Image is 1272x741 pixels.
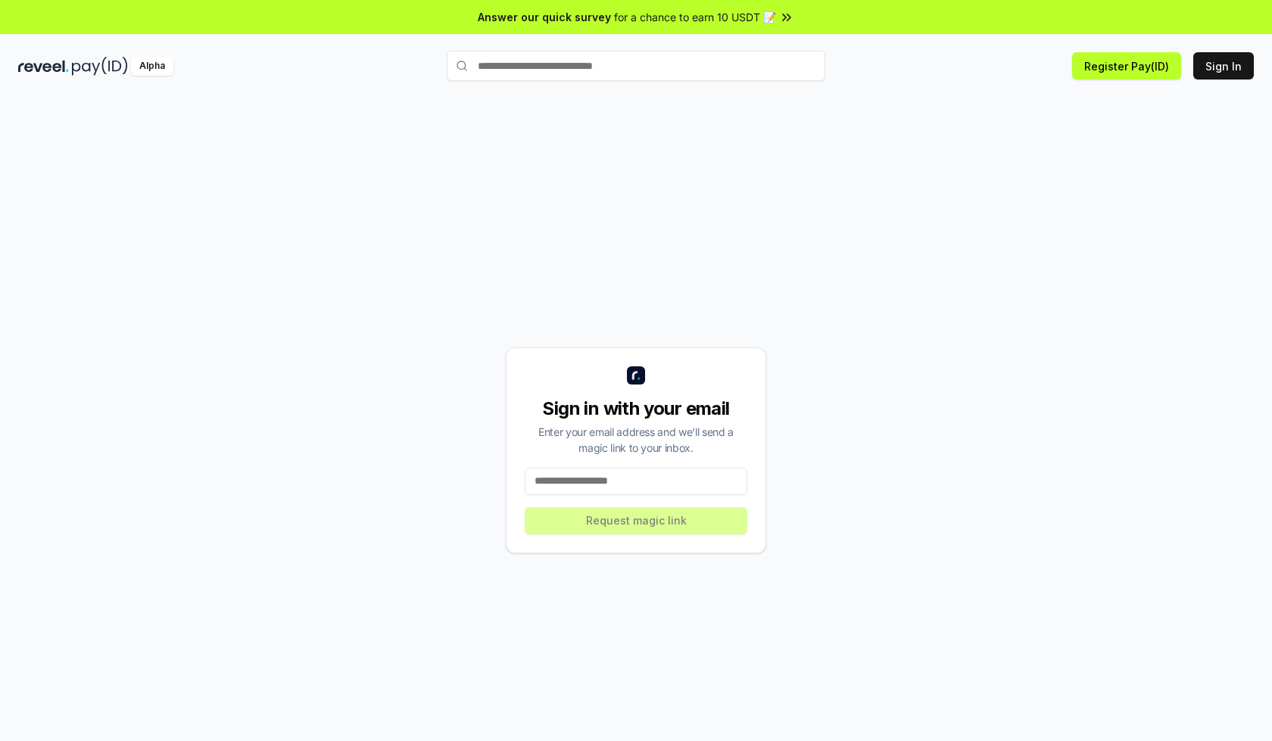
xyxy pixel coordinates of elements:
div: Sign in with your email [525,397,747,421]
div: Enter your email address and we’ll send a magic link to your inbox. [525,424,747,456]
span: for a chance to earn 10 USDT 📝 [614,9,776,25]
img: logo_small [627,366,645,385]
img: pay_id [72,57,128,76]
button: Register Pay(ID) [1072,52,1181,79]
span: Answer our quick survey [478,9,611,25]
img: reveel_dark [18,57,69,76]
button: Sign In [1193,52,1254,79]
div: Alpha [131,57,173,76]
